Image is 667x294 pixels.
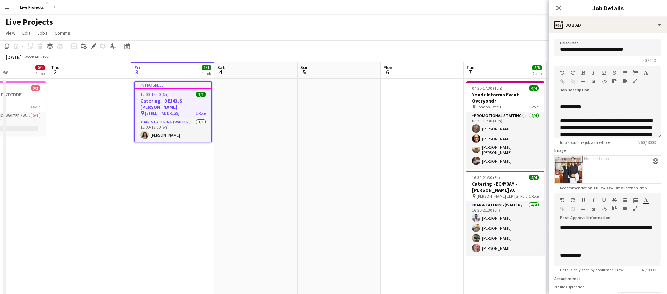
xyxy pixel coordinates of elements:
[466,91,544,104] h3: Yondr Informa Event - Overyondr
[466,81,544,168] app-job-card: 07:30-17:30 (10h)4/4Yondr Informa Event - Overyondr London Excell1 RolePromotional Staffing (Exhi...
[623,78,627,84] button: Insert video
[560,70,565,75] button: Undo
[23,54,40,59] span: Week 40
[637,58,661,63] span: 30 / 140
[50,68,60,76] span: 2
[643,197,648,203] button: Text Color
[532,71,543,76] div: 2 Jobs
[31,85,40,91] span: 0/1
[633,78,638,84] button: Fullscreen
[554,276,580,281] label: Attachments
[581,206,586,212] button: Horizontal Line
[36,71,45,76] div: 1 Job
[554,185,652,190] span: Recommendation: 600 x 400px, smaller than 2mb
[529,175,539,180] span: 4/4
[529,104,539,109] span: 1 Role
[554,267,629,272] span: Details only seen by confirmed Crew
[140,92,169,97] span: 12:00-18:00 (6h)
[591,79,596,84] button: Clear Formatting
[554,140,615,145] span: Info about the job as a whole
[477,194,529,199] span: [PERSON_NAME] LLP, [STREET_ADDRESS]
[196,111,206,116] span: 1 Role
[382,68,392,76] span: 6
[466,201,544,255] app-card-role: Bar & Catering (Waiter / waitress)4/416:30-21:30 (5h)[PERSON_NAME][PERSON_NAME][PERSON_NAME][PERS...
[466,64,474,71] span: Tue
[299,68,309,76] span: 5
[134,81,212,142] app-job-card: In progress12:00-18:00 (6h)1/1Catering - DE143JS - [PERSON_NAME] [STREET_ADDRESS]1 RoleBar & Cate...
[529,194,539,199] span: 1 Role
[581,70,586,75] button: Bold
[202,71,211,76] div: 1 Job
[30,104,40,109] span: 1 Role
[6,54,22,60] div: [DATE]
[633,267,661,272] span: 307 / 8000
[554,284,661,289] div: No files uploaded.
[570,197,575,203] button: Redo
[623,70,627,75] button: Unordered List
[383,64,392,71] span: Mon
[51,64,60,71] span: Thu
[133,68,140,76] span: 3
[643,70,648,75] button: Text Color
[216,68,225,76] span: 4
[633,197,638,203] button: Ordered List
[633,70,638,75] button: Ordered List
[134,64,140,71] span: Fri
[135,118,211,142] app-card-role: Bar & Catering (Waiter / waitress)1/112:00-18:00 (6h)[PERSON_NAME]
[472,85,502,91] span: 07:30-17:30 (10h)
[623,197,627,203] button: Unordered List
[34,28,50,38] a: Jobs
[145,111,179,116] span: [STREET_ADDRESS]
[612,206,617,211] button: Paste as plain text
[52,28,73,38] a: Comms
[19,28,33,38] a: Edit
[35,65,45,70] span: 0/1
[6,30,15,36] span: View
[477,104,501,109] span: London Excell
[549,17,667,33] div: Job Ad
[548,68,559,76] span: 8
[466,171,544,255] app-job-card: 16:30-21:30 (5h)4/4Catering - EC4Y0AY - [PERSON_NAME] AC [PERSON_NAME] LLP, [STREET_ADDRESS]1 Rol...
[6,17,53,27] h1: Live Projects
[602,70,607,75] button: Underline
[581,197,586,203] button: Bold
[196,92,206,97] span: 1/1
[300,64,309,71] span: Sun
[570,70,575,75] button: Redo
[472,175,500,180] span: 16:30-21:30 (5h)
[22,30,30,36] span: Edit
[135,98,211,110] h3: Catering - DE143JS - [PERSON_NAME]
[532,65,542,70] span: 8/8
[466,181,544,193] h3: Catering - EC4Y0AY - [PERSON_NAME] AC
[202,65,211,70] span: 1/1
[581,79,586,84] button: Horizontal Line
[612,78,617,84] button: Paste as plain text
[560,197,565,203] button: Undo
[217,64,225,71] span: Sat
[37,30,48,36] span: Jobs
[591,70,596,75] button: Italic
[623,206,627,211] button: Insert video
[549,3,667,13] h3: Job Details
[3,28,18,38] a: View
[591,197,596,203] button: Italic
[612,197,617,203] button: Strikethrough
[602,206,607,212] button: HTML Code
[633,206,638,211] button: Fullscreen
[529,85,539,91] span: 4/4
[602,197,607,203] button: Underline
[43,54,50,59] div: BST
[633,140,661,145] span: 260 / 8000
[135,82,211,88] div: In progress
[465,68,474,76] span: 7
[602,79,607,84] button: HTML Code
[14,0,50,14] button: Live Projects
[612,70,617,75] button: Strikethrough
[466,112,544,168] app-card-role: Promotional Staffing (Exhibition Host)4/407:30-17:30 (10h)[PERSON_NAME][PERSON_NAME][PERSON_NAME]...
[55,30,70,36] span: Comms
[591,206,596,212] button: Clear Formatting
